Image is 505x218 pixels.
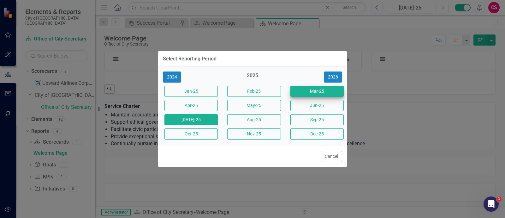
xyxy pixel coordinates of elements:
button: Cancel [321,151,342,162]
button: Dec-25 [290,128,344,140]
button: 2024 [163,72,181,83]
button: May-25 [227,100,281,111]
div: Select Reporting Period [163,56,217,62]
button: Feb-25 [227,86,281,97]
button: 2026 [324,72,342,83]
button: Apr-25 [164,100,218,111]
span: 1 [496,196,502,202]
button: [DATE]-25 [164,114,218,125]
button: Aug-25 [227,114,281,125]
button: Nov-25 [227,128,281,140]
button: Jan-25 [164,86,218,97]
button: Mar-25 [290,86,344,97]
button: Jun-25 [290,100,344,111]
button: Sep-25 [290,114,344,125]
button: Oct-25 [164,128,218,140]
iframe: Intercom live chat [484,196,499,212]
div: 2025 [226,72,279,83]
